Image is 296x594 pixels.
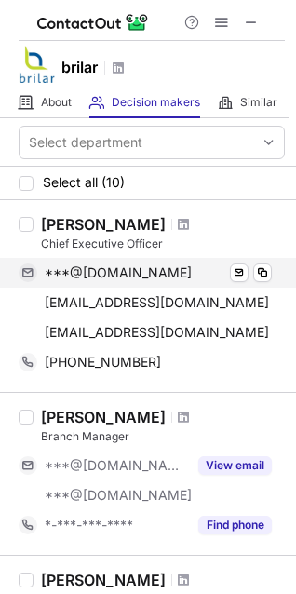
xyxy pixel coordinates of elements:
[37,11,149,34] img: ContactOut v5.3.10
[61,56,98,78] h1: brilar
[41,215,166,234] div: [PERSON_NAME]
[112,95,200,110] span: Decision makers
[41,571,166,589] div: [PERSON_NAME]
[45,324,269,341] span: [EMAIL_ADDRESS][DOMAIN_NAME]
[43,175,125,190] span: Select all (10)
[45,487,192,504] span: ***@[DOMAIN_NAME]
[41,408,166,426] div: [PERSON_NAME]
[29,133,142,152] div: Select department
[45,457,187,474] span: ***@[DOMAIN_NAME]
[41,428,285,445] div: Branch Manager
[45,354,161,371] span: [PHONE_NUMBER]
[45,294,269,311] span: [EMAIL_ADDRESS][DOMAIN_NAME]
[41,95,72,110] span: About
[45,264,192,281] span: ***@[DOMAIN_NAME]
[19,46,56,83] img: 42984d21f0edb9158345f2f9cbde86cd
[240,95,277,110] span: Similar
[198,516,272,534] button: Reveal Button
[198,456,272,475] button: Reveal Button
[41,236,285,252] div: Chief Executive Officer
